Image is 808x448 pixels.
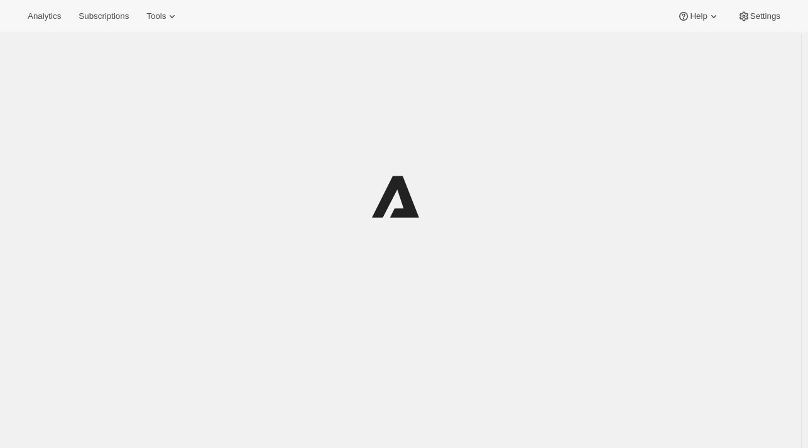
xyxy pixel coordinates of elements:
span: Settings [750,11,780,21]
button: Analytics [20,8,68,25]
span: Help [690,11,707,21]
span: Tools [146,11,166,21]
span: Analytics [28,11,61,21]
span: Subscriptions [79,11,129,21]
button: Tools [139,8,186,25]
button: Help [670,8,727,25]
button: Settings [730,8,788,25]
button: Subscriptions [71,8,136,25]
